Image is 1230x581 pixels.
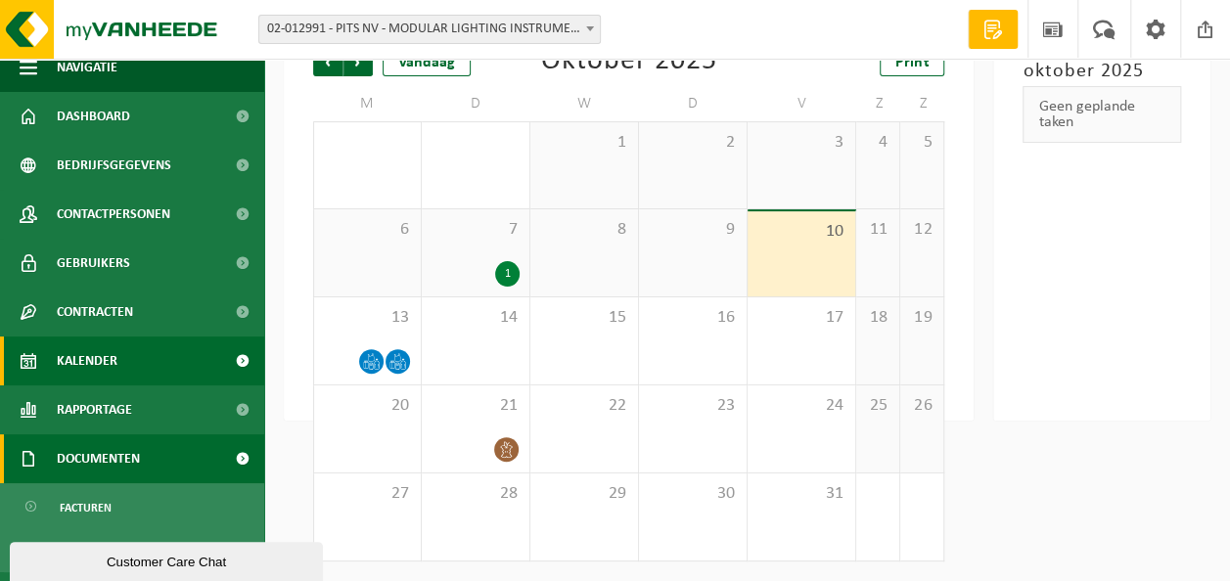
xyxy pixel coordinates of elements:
[313,47,342,76] span: Vorige
[10,538,327,581] iframe: chat widget
[540,132,628,154] span: 1
[324,307,411,329] span: 13
[432,395,520,417] span: 21
[540,395,628,417] span: 22
[540,483,628,505] span: 29
[495,261,520,287] div: 1
[60,531,132,568] span: Documenten
[910,395,934,417] span: 26
[57,239,130,288] span: Gebruikers
[258,15,601,44] span: 02-012991 - PITS NV - MODULAR LIGHTING INSTRUMENTS - RUMBEKE
[757,221,845,243] span: 10
[895,55,929,70] span: Print
[639,86,748,121] td: D
[57,141,171,190] span: Bedrijfsgegevens
[757,395,845,417] span: 24
[383,47,471,76] div: Vandaag
[900,86,944,121] td: Z
[748,86,856,121] td: V
[866,132,889,154] span: 4
[57,43,117,92] span: Navigatie
[1023,86,1181,143] div: Geen geplande taken
[60,489,112,526] span: Facturen
[313,86,422,121] td: M
[57,190,170,239] span: Contactpersonen
[422,86,530,121] td: D
[530,86,639,121] td: W
[432,219,520,241] span: 7
[324,483,411,505] span: 27
[757,307,845,329] span: 17
[343,47,373,76] span: Volgende
[432,307,520,329] span: 14
[649,395,737,417] span: 23
[649,132,737,154] span: 2
[540,307,628,329] span: 15
[866,307,889,329] span: 18
[324,219,411,241] span: 6
[649,219,737,241] span: 9
[57,288,133,336] span: Contracten
[432,483,520,505] span: 28
[649,483,737,505] span: 30
[866,395,889,417] span: 25
[757,483,845,505] span: 31
[5,530,259,567] a: Documenten
[57,385,132,434] span: Rapportage
[259,16,600,43] span: 02-012991 - PITS NV - MODULAR LIGHTING INSTRUMENTS - RUMBEKE
[57,434,140,483] span: Documenten
[324,395,411,417] span: 20
[757,132,845,154] span: 3
[540,219,628,241] span: 8
[856,86,900,121] td: Z
[910,132,934,154] span: 5
[541,47,717,76] div: Oktober 2025
[57,92,130,141] span: Dashboard
[910,219,934,241] span: 12
[649,307,737,329] span: 16
[866,219,889,241] span: 11
[5,488,259,525] a: Facturen
[57,336,117,385] span: Kalender
[880,47,944,76] a: Print
[910,307,934,329] span: 19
